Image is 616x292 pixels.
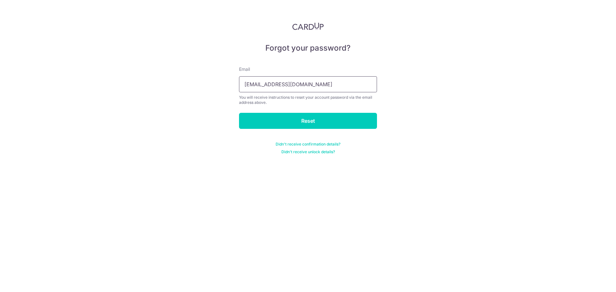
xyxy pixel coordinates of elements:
[239,66,250,72] label: Email
[239,43,377,53] h5: Forgot your password?
[276,142,340,147] a: Didn't receive confirmation details?
[239,76,377,92] input: Enter your Email
[292,22,324,30] img: CardUp Logo
[239,95,377,105] div: You will receive instructions to reset your account password via the email address above.
[239,113,377,129] input: Reset
[281,149,335,154] a: Didn't receive unlock details?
